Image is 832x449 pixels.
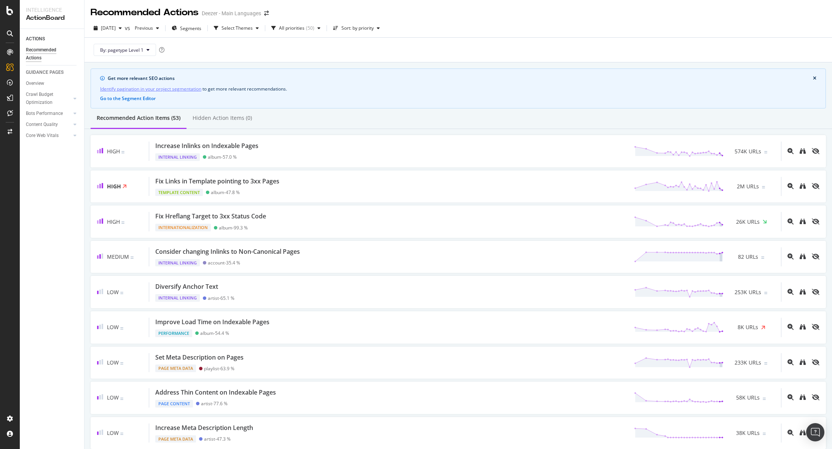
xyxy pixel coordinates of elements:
[100,47,143,53] span: By: pagetype Level 1
[800,183,806,190] a: binoculars
[735,148,761,155] span: 574K URLs
[26,110,71,118] a: Bots Performance
[800,148,806,155] a: binoculars
[155,224,211,231] div: Internationalization
[26,35,45,43] div: ACTIONS
[26,46,72,62] div: Recommended Actions
[125,24,132,32] span: vs
[736,394,760,401] span: 58K URLs
[787,324,794,330] div: magnifying-glass-plus
[26,6,78,14] div: Intelligence
[787,289,794,295] div: magnifying-glass-plus
[107,323,119,331] span: Low
[764,151,767,153] img: Equal
[155,435,196,443] div: Page Meta Data
[26,91,71,107] a: Crawl Budget Optimization
[222,26,253,30] div: Select Themes
[800,148,806,154] div: binoculars
[200,330,229,336] div: album - 54.4 %
[155,388,276,397] div: Address Thin Content on Indexable Pages
[738,253,758,261] span: 82 URLs
[735,359,761,366] span: 233K URLs
[132,22,162,34] button: Previous
[306,26,314,30] div: ( 50 )
[155,318,269,326] div: Improve Load Time on Indexable Pages
[208,260,240,266] div: account - 35.4 %
[812,218,819,224] div: eye-slash
[764,292,767,294] img: Equal
[800,288,806,296] a: binoculars
[800,394,806,401] a: binoculars
[812,359,819,365] div: eye-slash
[202,10,261,17] div: Deezer - Main Languages
[800,323,806,331] a: binoculars
[94,44,156,56] button: By: pagetype Level 1
[97,114,180,122] div: Recommended Action Items (53)
[155,282,218,291] div: Diversify Anchor Text
[108,75,813,82] div: Get more relevant SEO actions
[812,324,819,330] div: eye-slash
[800,359,806,366] a: binoculars
[211,22,262,34] button: Select Themes
[219,225,248,231] div: album - 99.3 %
[800,218,806,225] a: binoculars
[800,183,806,189] div: binoculars
[800,218,806,224] div: binoculars
[812,253,819,260] div: eye-slash
[120,433,123,435] img: Equal
[26,132,59,140] div: Core Web Vitals
[91,6,199,19] div: Recommended Actions
[800,429,806,436] a: binoculars
[735,288,761,296] span: 253K URLs
[100,85,816,93] div: to get more relevant recommendations .
[812,289,819,295] div: eye-slash
[155,365,196,372] div: Page Meta Data
[107,253,129,260] span: Medium
[107,148,120,155] span: High
[132,25,153,31] span: Previous
[155,294,200,302] div: Internal Linking
[341,26,374,30] div: Sort: by priority
[121,151,124,153] img: Equal
[155,400,193,408] div: Page Content
[201,401,228,406] div: artist - 77.6 %
[155,142,258,150] div: Increase Inlinks on Indexable Pages
[787,218,794,224] div: magnifying-glass-plus
[26,110,63,118] div: Bots Performance
[787,394,794,400] div: magnifying-glass-plus
[155,153,200,161] div: Internal Linking
[120,292,123,294] img: Equal
[26,121,71,129] a: Content Quality
[155,212,266,221] div: Fix Hreflang Target to 3xx Status Code
[812,148,819,154] div: eye-slash
[787,183,794,189] div: magnifying-glass-plus
[91,22,125,34] button: [DATE]
[155,259,200,267] div: Internal Linking
[26,80,44,88] div: Overview
[204,436,231,442] div: artist - 47.3 %
[107,429,119,436] span: Low
[811,74,818,83] button: close banner
[787,148,794,154] div: magnifying-glass-plus
[26,91,66,107] div: Crawl Budget Optimization
[800,289,806,295] div: binoculars
[764,362,767,365] img: Equal
[268,22,324,34] button: All priorities(50)
[107,394,119,401] span: Low
[762,186,765,188] img: Equal
[26,35,79,43] a: ACTIONS
[155,247,300,256] div: Consider changing Inlinks to Non-Canonical Pages
[107,359,119,366] span: Low
[330,22,383,34] button: Sort: by priority
[155,353,244,362] div: Set Meta Description on Pages
[736,429,760,437] span: 38K URLs
[101,25,116,31] span: 2025 Aug. 11th
[800,253,806,260] div: binoculars
[761,256,764,259] img: Equal
[26,80,79,88] a: Overview
[131,256,134,259] img: Equal
[800,394,806,400] div: binoculars
[787,359,794,365] div: magnifying-glass-plus
[155,330,192,337] div: Performance
[91,68,826,108] div: info banner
